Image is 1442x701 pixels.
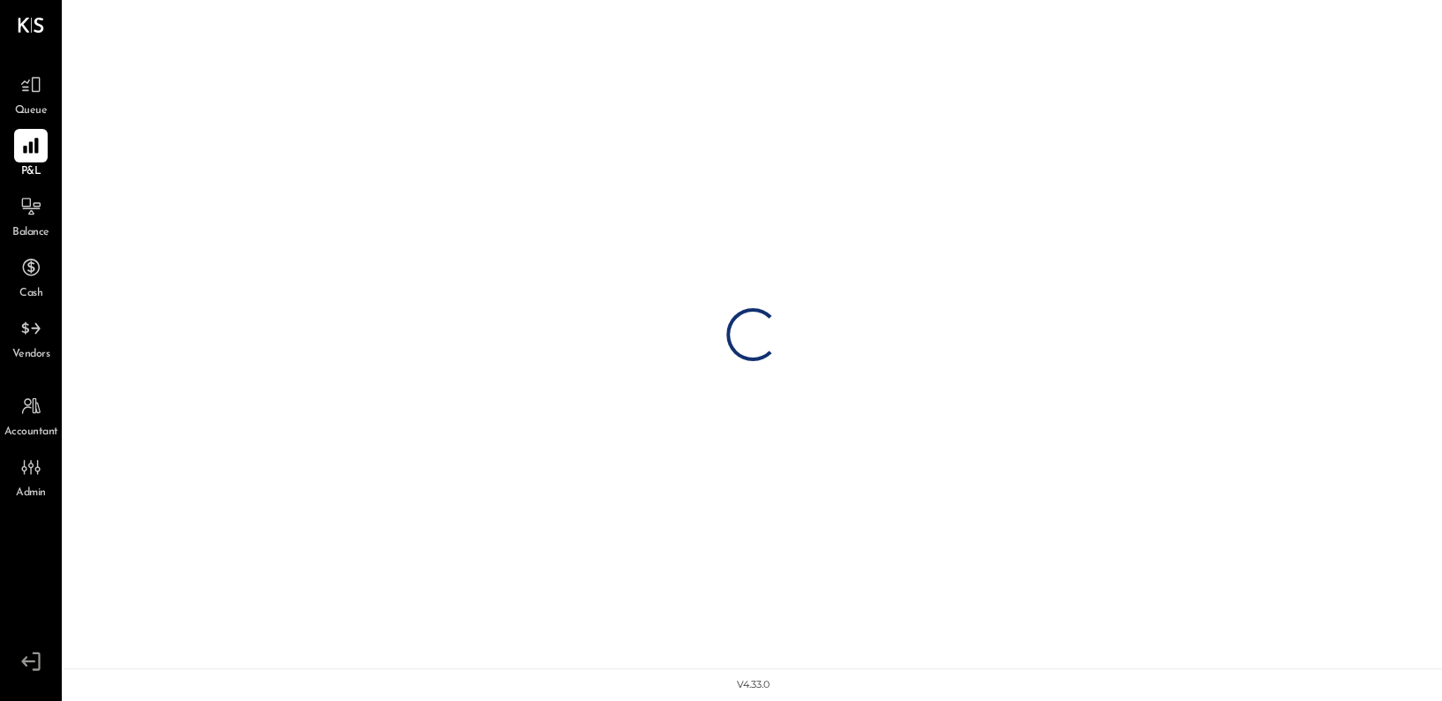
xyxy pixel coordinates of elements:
span: Cash [19,286,42,302]
a: Queue [1,68,61,119]
span: Accountant [4,425,58,441]
a: Vendors [1,312,61,363]
a: P&L [1,129,61,180]
a: Accountant [1,389,61,441]
a: Balance [1,190,61,241]
a: Cash [1,251,61,302]
span: P&L [21,164,41,180]
span: Vendors [12,347,50,363]
span: Admin [16,486,46,501]
span: Queue [15,103,48,119]
span: Balance [12,225,49,241]
div: v 4.33.0 [737,678,770,692]
a: Admin [1,450,61,501]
